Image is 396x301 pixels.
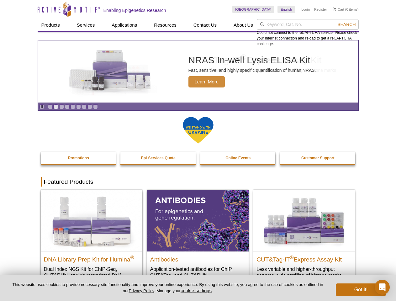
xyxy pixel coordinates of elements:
[256,266,352,279] p: Less variable and higher-throughput genome-wide profiling of histone marks​.
[188,67,316,73] p: Fast, sensitive, and highly specific quantification of human NRAS.
[41,177,356,187] h2: Featured Products
[71,104,75,109] a: Go to slide 5
[230,19,257,31] a: About Us
[337,22,356,27] span: Search
[82,104,87,109] a: Go to slide 7
[190,19,220,31] a: Contact Us
[44,266,139,285] p: Dual Index NGS Kit for ChIP-Seq, CUT&RUN, and ds methylated DNA assays.
[150,19,180,31] a: Resources
[38,40,358,103] article: NRAS In-well Lysis ELISA Kit
[73,19,99,31] a: Services
[41,190,142,291] a: DNA Library Prep Kit for Illumina DNA Library Prep Kit for Illumina® Dual Index NGS Kit for ChIP-...
[54,104,58,109] a: Go to slide 2
[103,8,166,13] h2: Enabling Epigenetics Research
[120,152,196,164] a: Epi-Services Quote
[147,190,249,251] img: All Antibodies
[40,104,44,109] a: Toggle autoplay
[253,190,355,285] a: CUT&Tag-IT® Express Assay Kit CUT&Tag-IT®Express Assay Kit Less variable and higher-throughput ge...
[68,156,89,160] strong: Promotions
[232,6,275,13] a: [GEOGRAPHIC_DATA]
[150,253,246,263] h2: Antibodies
[38,40,358,103] a: NRAS In-well Lysis ELISA Kit NRAS In-well Lysis ELISA Kit Fast, sensitive, and highly specific qu...
[257,19,359,30] input: Keyword, Cat. No.
[336,283,386,296] button: Got it!
[257,19,359,47] div: Could not connect to the reCAPTCHA service. Please check your internet connection and reload to g...
[141,156,176,160] strong: Epi-Services Quote
[181,288,212,293] button: cookie settings
[59,104,64,109] a: Go to slide 3
[44,253,139,263] h2: DNA Library Prep Kit for Illumina
[301,7,310,12] a: Login
[10,282,325,294] p: This website uses cookies to provide necessary site functionality and improve your online experie...
[48,104,53,109] a: Go to slide 1
[333,7,344,12] a: Cart
[253,190,355,251] img: CUT&Tag-IT® Express Assay Kit
[333,6,359,13] li: (0 items)
[225,156,251,160] strong: Online Events
[200,152,276,164] a: Online Events
[147,190,249,285] a: All Antibodies Antibodies Application-tested antibodies for ChIP, CUT&Tag, and CUT&RUN.
[63,50,157,93] img: NRAS In-well Lysis ELISA Kit
[38,19,64,31] a: Products
[375,280,390,295] div: Open Intercom Messenger
[335,22,357,27] button: Search
[150,266,246,279] p: Application-tested antibodies for ChIP, CUT&Tag, and CUT&RUN.
[277,6,295,13] a: English
[130,255,134,260] sup: ®
[256,253,352,263] h2: CUT&Tag-IT Express Assay Kit
[290,255,294,260] sup: ®
[108,19,141,31] a: Applications
[182,116,214,144] img: We Stand With Ukraine
[312,6,313,13] li: |
[188,55,316,65] h2: NRAS In-well Lysis ELISA Kit
[314,7,327,12] a: Register
[41,152,117,164] a: Promotions
[301,156,334,160] strong: Customer Support
[188,76,225,87] span: Learn More
[76,104,81,109] a: Go to slide 6
[41,190,142,251] img: DNA Library Prep Kit for Illumina
[65,104,70,109] a: Go to slide 4
[280,152,356,164] a: Customer Support
[129,288,154,293] a: Privacy Policy
[93,104,98,109] a: Go to slide 9
[333,8,336,11] img: Your Cart
[87,104,92,109] a: Go to slide 8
